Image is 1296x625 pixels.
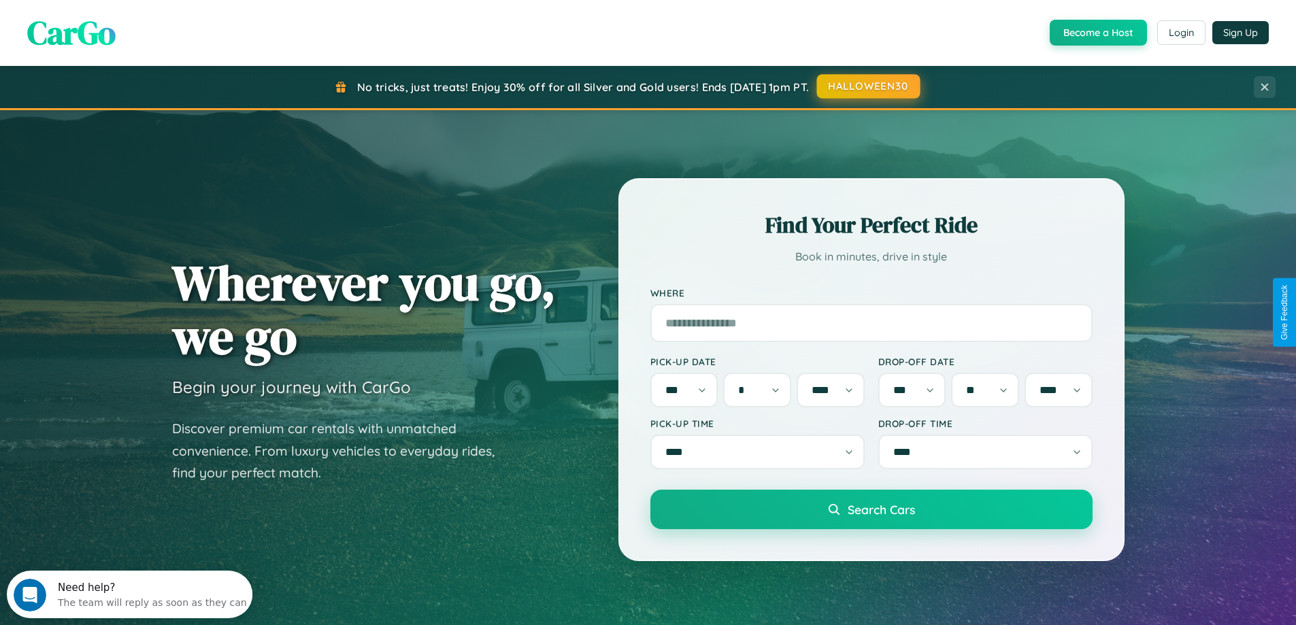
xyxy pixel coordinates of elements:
[848,502,915,517] span: Search Cars
[7,571,252,618] iframe: Intercom live chat discovery launcher
[650,247,1093,267] p: Book in minutes, drive in style
[172,377,411,397] h3: Begin your journey with CarGo
[172,256,556,363] h1: Wherever you go, we go
[51,22,240,37] div: The team will reply as soon as they can
[650,210,1093,240] h2: Find Your Perfect Ride
[357,80,809,94] span: No tricks, just treats! Enjoy 30% off for all Silver and Gold users! Ends [DATE] 1pm PT.
[650,418,865,429] label: Pick-up Time
[1050,20,1147,46] button: Become a Host
[878,356,1093,367] label: Drop-off Date
[14,579,46,611] iframe: Intercom live chat
[817,74,920,99] button: HALLOWEEN30
[1157,20,1206,45] button: Login
[1280,285,1289,340] div: Give Feedback
[172,418,512,484] p: Discover premium car rentals with unmatched convenience. From luxury vehicles to everyday rides, ...
[51,12,240,22] div: Need help?
[27,10,116,55] span: CarGo
[878,418,1093,429] label: Drop-off Time
[1212,21,1269,44] button: Sign Up
[650,287,1093,299] label: Where
[650,490,1093,529] button: Search Cars
[5,5,253,43] div: Open Intercom Messenger
[650,356,865,367] label: Pick-up Date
